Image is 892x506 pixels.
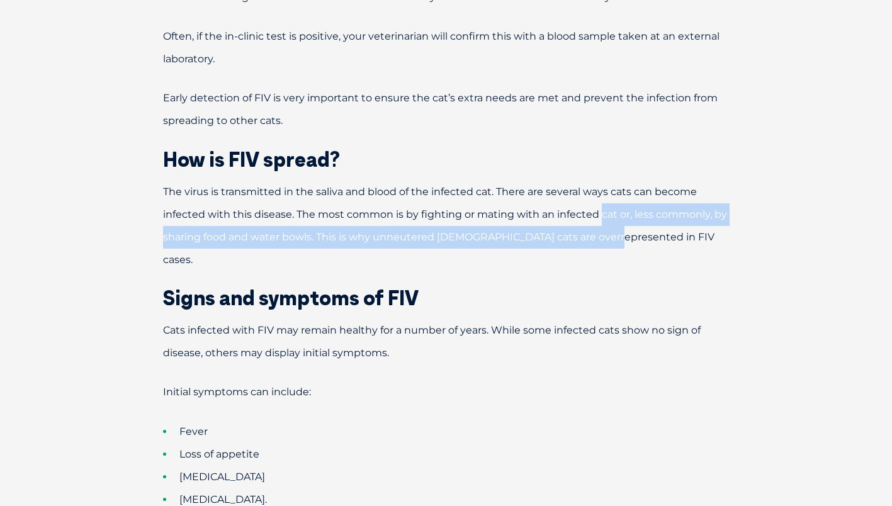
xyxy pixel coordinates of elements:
[163,30,720,65] span: Often, if the in-clinic test is positive, your veterinarian will confirm this with a blood sample...
[163,186,727,266] span: The virus is transmitted in the saliva and blood of the infected cat. There are several ways cats...
[179,471,265,483] span: [MEDICAL_DATA]
[163,285,419,310] span: Signs and symptoms of FIV
[179,448,259,460] span: Loss of appetite
[163,386,311,398] span: Initial symptoms can include:
[163,324,701,359] span: Cats infected with FIV may remain healthy for a number of years. While some infected cats show no...
[163,147,340,172] span: How is FIV spread?
[179,425,208,437] span: Fever
[163,92,718,126] span: Early detection of FIV is very important to ensure the cat’s extra needs are met and prevent the ...
[179,493,267,505] span: [MEDICAL_DATA].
